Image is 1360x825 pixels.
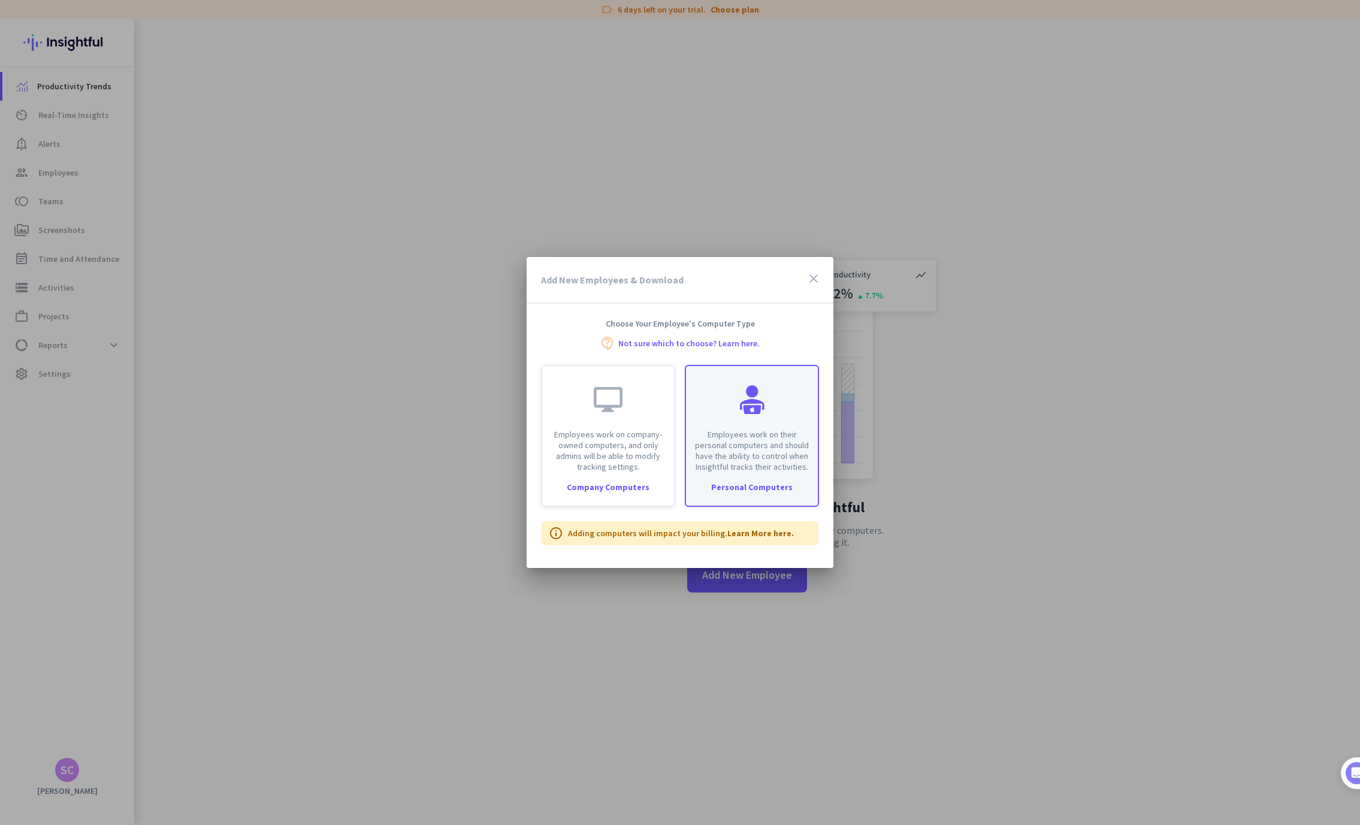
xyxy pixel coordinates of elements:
[541,275,684,285] h3: Add New Employees & Download
[549,526,563,540] i: info
[549,429,667,472] p: Employees work on company-owned computers, and only admins will be able to modify tracking settings.
[727,528,794,539] a: Learn More here.
[568,527,794,539] p: Adding computers will impact your billing.
[600,336,615,350] i: contact_support
[693,429,811,472] p: Employees work on their personal computers and should have the ability to control when Insightful...
[527,318,833,329] h4: Choose Your Employee's Computer Type
[806,271,821,286] i: close
[542,483,674,491] div: Company Computers
[686,483,818,491] div: Personal Computers
[618,339,760,347] a: Not sure which to choose? Learn here.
